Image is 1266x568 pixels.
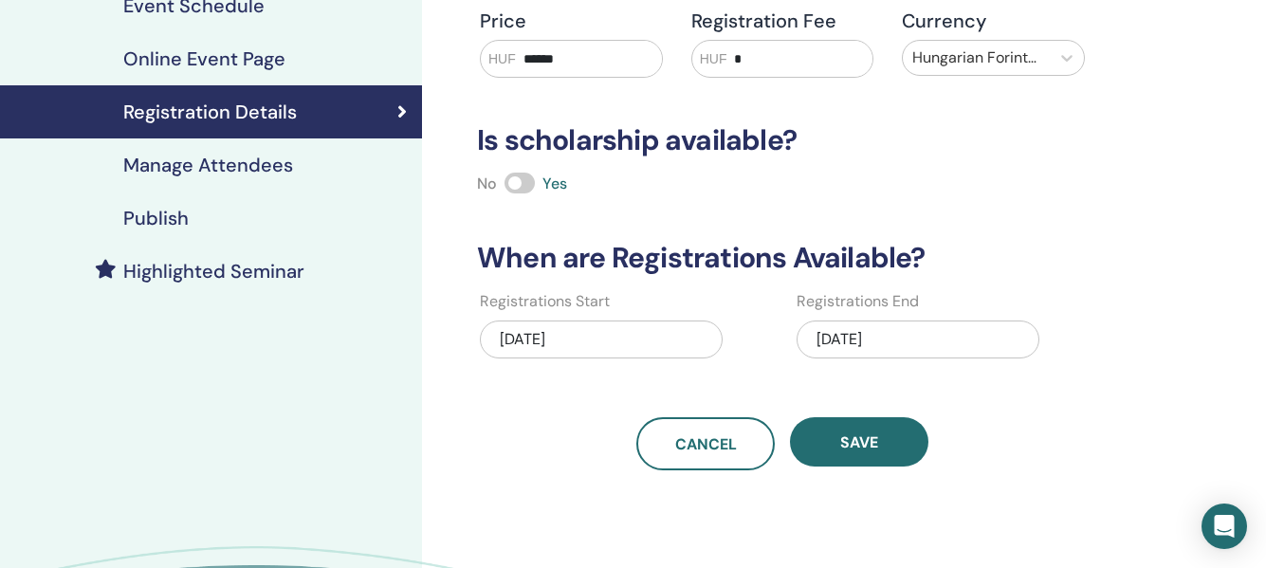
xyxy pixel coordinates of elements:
div: [DATE] [797,321,1039,358]
h4: Manage Attendees [123,154,293,176]
h4: Registration Details [123,101,297,123]
span: Save [840,432,878,452]
h4: Registration Fee [691,9,874,32]
h4: Online Event Page [123,47,285,70]
h4: Price [480,9,663,32]
div: [DATE] [480,321,723,358]
h4: Currency [902,9,1085,32]
label: Registrations Start [480,290,610,313]
span: HUF [700,49,727,69]
h3: When are Registrations Available? [466,241,1099,275]
h4: Highlighted Seminar [123,260,304,283]
label: Registrations End [797,290,919,313]
a: Cancel [636,417,775,470]
span: No [477,174,497,193]
span: HUF [488,49,516,69]
button: Save [790,417,928,467]
span: Cancel [675,434,737,454]
span: Yes [542,174,567,193]
h4: Publish [123,207,189,229]
div: Open Intercom Messenger [1202,504,1247,549]
h3: Is scholarship available? [466,123,1099,157]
